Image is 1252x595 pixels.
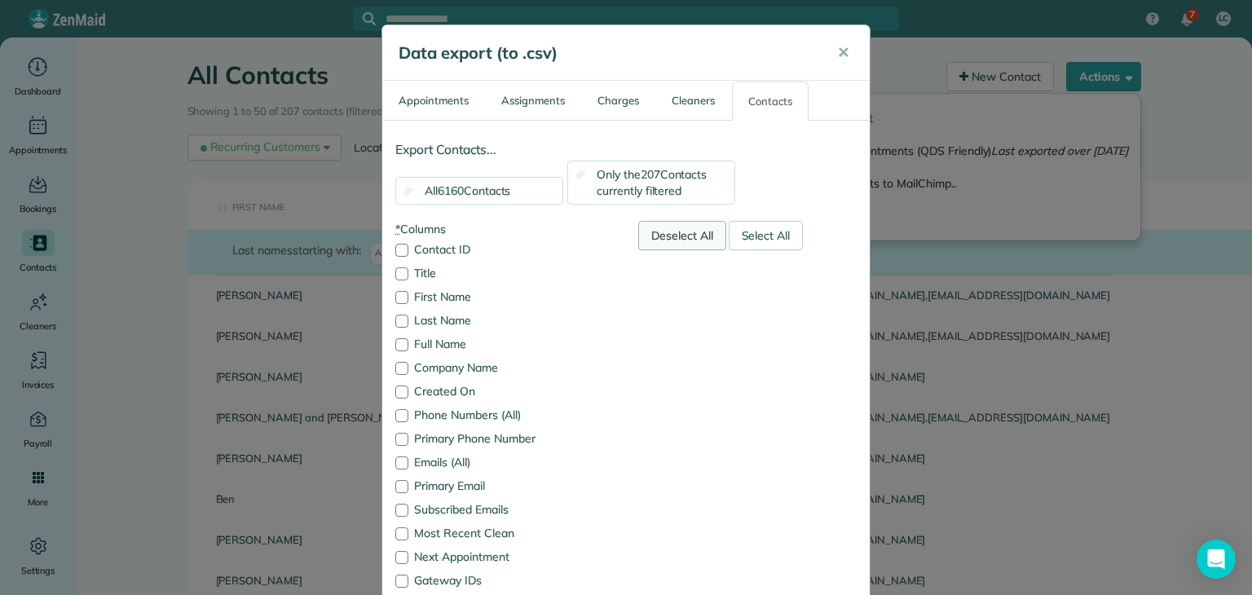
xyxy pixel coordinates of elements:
label: Created On [395,386,614,397]
a: Assignments [486,82,580,120]
div: Select All [729,221,804,250]
label: Emails (All) [395,456,614,468]
label: Title [395,267,614,279]
label: Columns [395,221,614,237]
label: Next Appointment [395,551,614,562]
input: All6160Contacts [404,187,415,198]
label: Full Name [395,338,614,350]
input: Only the207Contacts currently filtered [576,171,587,182]
div: Open Intercom Messenger [1197,540,1236,579]
label: First Name [395,291,614,302]
a: Appointments [383,82,484,120]
span: All Contacts [425,183,510,198]
span: ✕ [837,43,849,62]
span: 6160 [438,183,464,198]
label: Most Recent Clean [395,527,614,539]
a: Contacts [732,82,809,121]
label: Subscribed Emails [395,504,614,515]
h4: Export Contacts... [395,143,857,156]
h5: Data export (to .csv) [399,42,814,64]
label: Last Name [395,315,614,326]
label: Phone Numbers (All) [395,409,614,421]
label: Gateway IDs [395,575,614,586]
a: Cleaners [656,82,730,120]
span: Only the Contacts currently filtered [597,167,707,198]
label: Contact ID [395,244,614,255]
label: Company Name [395,362,614,373]
span: 207 [641,167,660,182]
label: Primary Phone Number [395,433,614,444]
a: Charges [582,82,655,120]
div: Deselect All [638,221,726,250]
label: Primary Email [395,480,614,491]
